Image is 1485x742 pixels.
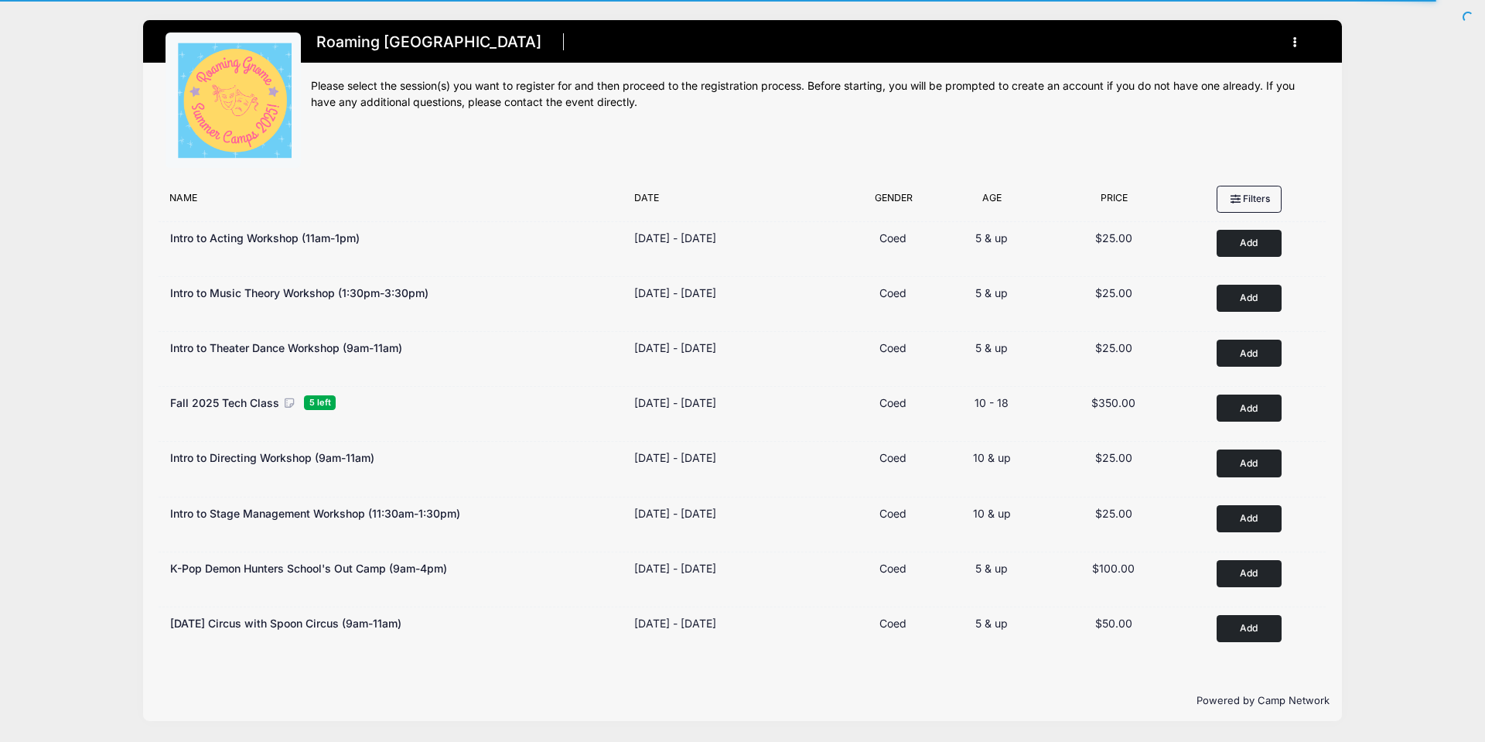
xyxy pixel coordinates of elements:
span: 5 left [304,395,336,410]
span: 5 & up [975,617,1008,630]
h1: Roaming [GEOGRAPHIC_DATA] [311,29,546,56]
button: Add [1217,230,1282,257]
span: 10 - 18 [975,396,1009,409]
span: K-Pop Demon Hunters School's Out Camp (9am-4pm) [170,562,447,575]
div: [DATE] - [DATE] [634,450,716,466]
span: Coed [879,451,906,464]
button: Add [1217,615,1282,642]
span: $100.00 [1092,562,1135,575]
span: Coed [879,286,906,299]
span: $25.00 [1095,286,1132,299]
button: Add [1217,285,1282,312]
span: Intro to Theater Dance Workshop (9am-11am) [170,341,402,354]
div: Date [626,191,847,213]
span: 5 & up [975,231,1008,244]
div: [DATE] - [DATE] [634,505,716,521]
div: Name [162,191,626,213]
span: Coed [879,341,906,354]
span: Intro to Acting Workshop (11am-1pm) [170,231,360,244]
span: [DATE] Circus with Spoon Circus (9am-11am) [170,617,401,630]
span: 10 & up [973,507,1011,520]
span: $25.00 [1095,451,1132,464]
span: Coed [879,562,906,575]
span: Intro to Directing Workshop (9am-11am) [170,451,374,464]
span: 5 & up [975,341,1008,354]
button: Filters [1217,186,1282,212]
span: $25.00 [1095,507,1132,520]
div: [DATE] - [DATE] [634,560,716,576]
div: Age [940,191,1044,213]
div: Price [1044,191,1183,213]
span: Coed [879,507,906,520]
div: [DATE] - [DATE] [634,615,716,631]
div: [DATE] - [DATE] [634,285,716,301]
div: [DATE] - [DATE] [634,395,716,411]
button: Add [1217,450,1282,477]
span: Coed [879,396,906,409]
button: Add [1217,340,1282,367]
button: Add [1217,395,1282,422]
div: [DATE] - [DATE] [634,340,716,356]
button: Add [1217,560,1282,587]
button: Add [1217,505,1282,532]
span: $350.00 [1091,396,1135,409]
span: Intro to Music Theory Workshop (1:30pm-3:30pm) [170,286,428,299]
span: $50.00 [1095,617,1132,630]
span: $25.00 [1095,231,1132,244]
div: Please select the session(s) you want to register for and then proceed to the registration proces... [311,78,1319,111]
div: [DATE] - [DATE] [634,230,716,246]
span: Coed [879,617,906,630]
span: $25.00 [1095,341,1132,354]
span: 5 & up [975,286,1008,299]
img: logo [176,43,292,159]
div: Gender [847,191,940,213]
span: 10 & up [973,451,1011,464]
span: Intro to Stage Management Workshop (11:30am-1:30pm) [170,507,460,520]
span: Coed [879,231,906,244]
span: Fall 2025 Tech Class [170,396,279,409]
p: Powered by Camp Network [155,693,1330,709]
span: 5 & up [975,562,1008,575]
